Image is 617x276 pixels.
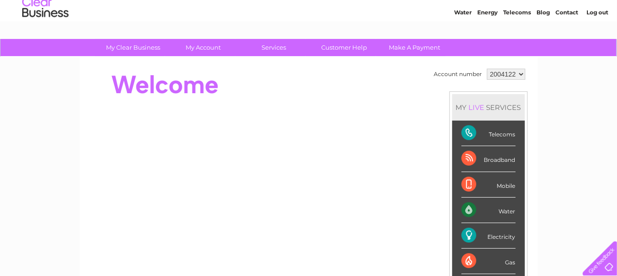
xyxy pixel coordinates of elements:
div: Water [461,198,516,223]
div: MY SERVICES [452,94,525,121]
td: Account number [432,66,485,82]
a: My Clear Business [95,39,171,56]
a: Customer Help [306,39,382,56]
img: logo.png [22,24,69,52]
a: Log out [586,39,608,46]
a: Energy [477,39,498,46]
div: Gas [461,249,516,274]
a: 0333 014 3131 [442,5,506,16]
a: Contact [555,39,578,46]
a: Make A Payment [376,39,453,56]
div: Mobile [461,172,516,198]
a: My Account [165,39,242,56]
div: Clear Business is a trading name of Verastar Limited (registered in [GEOGRAPHIC_DATA] No. 3667643... [90,5,528,45]
div: LIVE [467,103,486,112]
a: Telecoms [503,39,531,46]
a: Water [454,39,472,46]
a: Services [236,39,312,56]
div: Broadband [461,146,516,172]
div: Electricity [461,223,516,249]
a: Blog [536,39,550,46]
div: Telecoms [461,121,516,146]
